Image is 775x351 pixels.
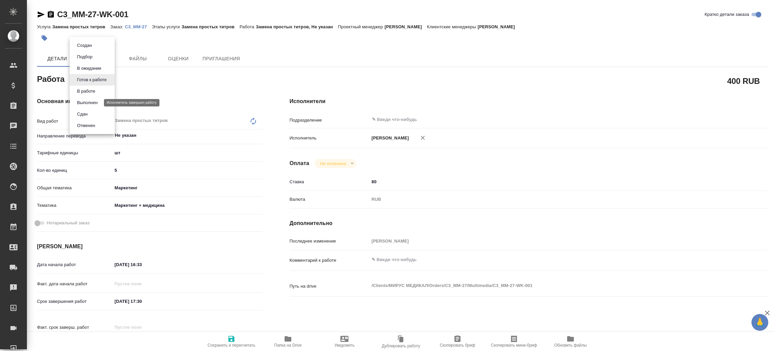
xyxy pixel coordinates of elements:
[75,122,97,129] button: Отменен
[75,88,97,95] button: В работе
[75,53,95,61] button: Подбор
[75,76,109,84] button: Готов к работе
[75,99,100,106] button: Выполнен
[75,65,103,72] button: В ожидании
[75,42,94,49] button: Создан
[75,110,89,118] button: Сдан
